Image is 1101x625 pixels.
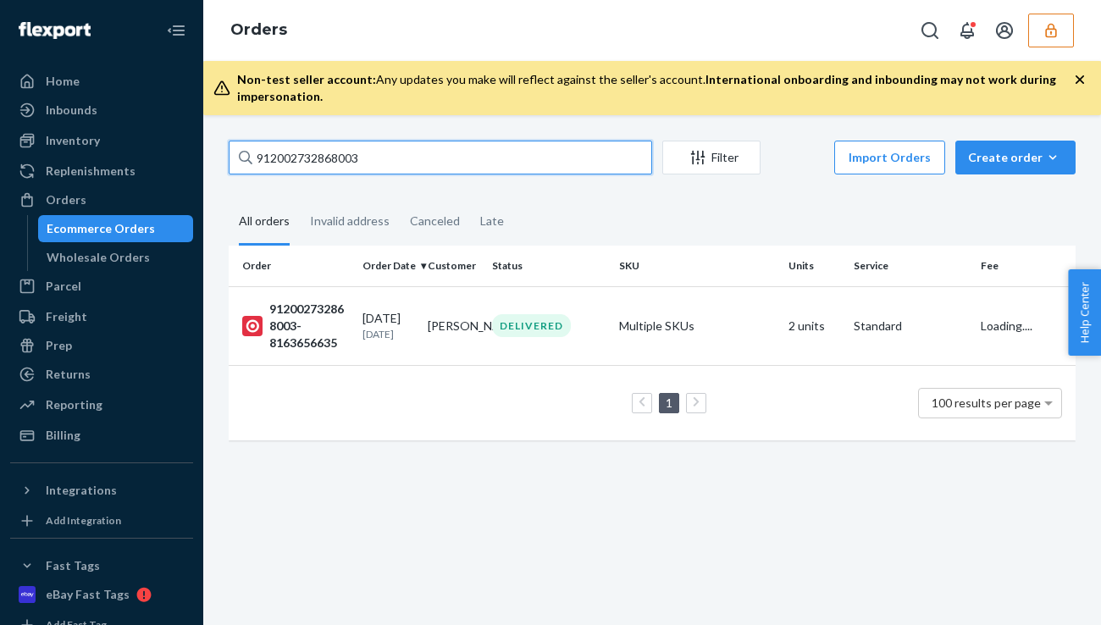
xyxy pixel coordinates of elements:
div: Parcel [46,278,81,295]
a: Ecommerce Orders [38,215,194,242]
a: Wholesale Orders [38,244,194,271]
div: Invalid address [310,199,390,243]
ol: breadcrumbs [217,6,301,55]
img: Flexport logo [19,22,91,39]
button: Import Orders [834,141,945,174]
div: eBay Fast Tags [46,586,130,603]
button: Create order [955,141,1076,174]
a: Add Integration [10,511,193,531]
button: Integrations [10,477,193,504]
a: Billing [10,422,193,449]
span: Non-test seller account: [237,72,376,86]
div: DELIVERED [492,314,571,337]
a: Inventory [10,127,193,154]
a: Inbounds [10,97,193,124]
div: 912002732868003-8163656635 [242,301,349,351]
div: Fast Tags [46,557,100,574]
td: Multiple SKUs [612,286,782,365]
a: eBay Fast Tags [10,581,193,608]
div: Wholesale Orders [47,249,150,266]
div: Prep [46,337,72,354]
button: Close Navigation [159,14,193,47]
a: Returns [10,361,193,388]
input: Search orders [229,141,652,174]
div: Freight [46,308,87,325]
div: Filter [663,149,760,166]
td: Loading.... [974,286,1076,365]
button: Fast Tags [10,552,193,579]
button: Help Center [1068,269,1101,356]
div: Canceled [410,199,460,243]
th: Order Date [356,246,421,286]
th: Fee [974,246,1076,286]
a: Orders [10,186,193,213]
div: [DATE] [362,310,414,341]
a: Reporting [10,391,193,418]
th: Order [229,246,356,286]
div: Home [46,73,80,90]
div: Replenishments [46,163,136,180]
div: Billing [46,427,80,444]
td: 2 units [782,286,847,365]
div: Returns [46,366,91,383]
button: Open notifications [950,14,984,47]
a: Prep [10,332,193,359]
a: Freight [10,303,193,330]
button: Open account menu [988,14,1021,47]
a: Orders [230,20,287,39]
p: [DATE] [362,327,414,341]
th: Units [782,246,847,286]
div: Ecommerce Orders [47,220,155,237]
th: Status [485,246,612,286]
a: Replenishments [10,158,193,185]
div: Inventory [46,132,100,149]
div: Add Integration [46,513,121,528]
a: Home [10,68,193,95]
a: Parcel [10,273,193,300]
td: [PERSON_NAME] [421,286,486,365]
a: Page 1 is your current page [662,395,676,410]
th: SKU [612,246,782,286]
div: Create order [968,149,1063,166]
div: Integrations [46,482,117,499]
div: Reporting [46,396,102,413]
p: Standard [854,318,967,335]
div: Orders [46,191,86,208]
div: Any updates you make will reflect against the seller's account. [237,71,1074,105]
span: 100 results per page [932,395,1041,410]
div: Late [480,199,504,243]
div: Customer [428,258,479,273]
div: All orders [239,199,290,246]
button: Filter [662,141,761,174]
div: Inbounds [46,102,97,119]
button: Open Search Box [913,14,947,47]
th: Service [847,246,974,286]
